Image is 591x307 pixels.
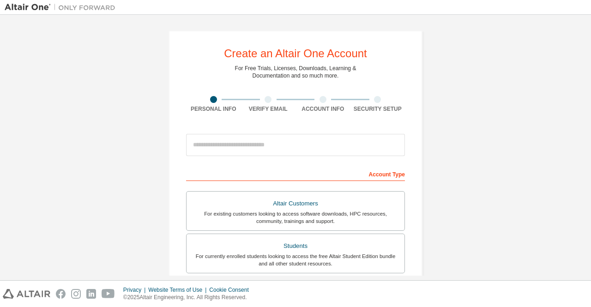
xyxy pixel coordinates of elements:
[350,105,405,113] div: Security Setup
[209,286,254,294] div: Cookie Consent
[192,240,399,253] div: Students
[186,105,241,113] div: Personal Info
[224,48,367,59] div: Create an Altair One Account
[123,286,148,294] div: Privacy
[192,210,399,225] div: For existing customers looking to access software downloads, HPC resources, community, trainings ...
[5,3,120,12] img: Altair One
[192,253,399,267] div: For currently enrolled students looking to access the free Altair Student Edition bundle and all ...
[186,166,405,181] div: Account Type
[192,197,399,210] div: Altair Customers
[295,105,350,113] div: Account Info
[235,65,356,79] div: For Free Trials, Licenses, Downloads, Learning & Documentation and so much more.
[148,286,209,294] div: Website Terms of Use
[71,289,81,299] img: instagram.svg
[123,294,254,301] p: © 2025 Altair Engineering, Inc. All Rights Reserved.
[86,289,96,299] img: linkedin.svg
[3,289,50,299] img: altair_logo.svg
[241,105,296,113] div: Verify Email
[56,289,66,299] img: facebook.svg
[102,289,115,299] img: youtube.svg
